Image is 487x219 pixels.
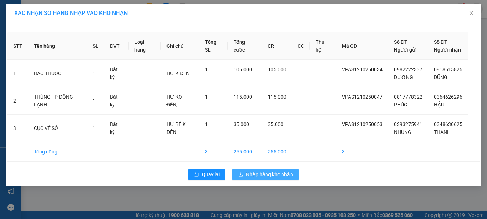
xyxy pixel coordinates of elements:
[199,32,228,60] th: Tổng SL
[336,32,388,60] th: Mã GD
[394,74,413,80] span: DƯƠNG
[56,32,87,36] span: Hotline: 19001152
[2,46,74,50] span: [PERSON_NAME]:
[434,121,462,127] span: 0348630625
[342,94,383,100] span: VPAS1210250047
[234,67,252,72] span: 105.000
[28,60,87,87] td: BAO THUỐC
[166,71,190,76] span: HƯ K ĐỀN
[205,94,208,100] span: 1
[434,94,462,100] span: 0364626296
[228,32,262,60] th: Tổng cước
[16,52,43,56] span: 11:34:27 [DATE]
[268,121,283,127] span: 35.000
[394,39,407,45] span: Số ĐT
[93,98,96,104] span: 1
[394,67,422,72] span: 0982222337
[394,129,411,135] span: NHUNG
[28,115,87,142] td: CỤC VÉ SỐ
[7,32,28,60] th: STT
[434,102,444,108] span: HẬU
[205,67,208,72] span: 1
[342,121,383,127] span: VPAS1210250053
[87,32,104,60] th: SL
[14,10,128,16] span: XÁC NHẬN SỐ HÀNG NHẬP VÀO KHO NHẬN
[93,71,96,76] span: 1
[434,129,451,135] span: THANH
[268,67,286,72] span: 105.000
[292,32,310,60] th: CC
[310,32,336,60] th: Thu hộ
[56,11,96,20] span: Bến xe [GEOGRAPHIC_DATA]
[394,102,407,108] span: PHÚC
[336,142,388,162] td: 3
[434,47,461,53] span: Người nhận
[394,47,417,53] span: Người gửi
[166,94,182,108] span: HƯ KO ĐỀN,
[93,125,96,131] span: 1
[28,142,87,162] td: Tổng cộng
[468,10,474,16] span: close
[104,60,129,87] td: Bất kỳ
[7,60,28,87] td: 1
[205,121,208,127] span: 1
[166,121,186,135] span: HƯ BỂ K ĐỀN
[342,67,383,72] span: VPAS1210250034
[262,142,292,162] td: 255.000
[19,38,87,44] span: -----------------------------------------
[194,172,199,178] span: rollback
[246,171,293,178] span: Nhập hàng kho nhận
[7,115,28,142] td: 3
[234,94,252,100] span: 115.000
[434,67,462,72] span: 0918515826
[461,4,481,24] button: Close
[36,45,74,51] span: VPTL1210250005
[2,4,34,36] img: logo
[129,32,161,60] th: Loại hàng
[232,169,299,180] button: downloadNhập hàng kho nhận
[434,39,447,45] span: Số ĐT
[104,87,129,115] td: Bất kỳ
[228,142,262,162] td: 255.000
[56,21,98,30] span: 01 Võ Văn Truyện, KP.1, Phường 2
[56,4,98,10] strong: ĐỒNG PHƯỚC
[7,87,28,115] td: 2
[28,32,87,60] th: Tên hàng
[2,52,43,56] span: In ngày:
[262,32,292,60] th: CR
[394,121,422,127] span: 0393275941
[434,74,447,80] span: DŨNG
[28,87,87,115] td: THÙNG TP ĐÔNG LẠNH
[202,171,220,178] span: Quay lại
[104,32,129,60] th: ĐVT
[199,142,228,162] td: 3
[161,32,199,60] th: Ghi chú
[268,94,286,100] span: 115.000
[394,94,422,100] span: 0817778322
[238,172,243,178] span: download
[188,169,225,180] button: rollbackQuay lại
[234,121,249,127] span: 35.000
[104,115,129,142] td: Bất kỳ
